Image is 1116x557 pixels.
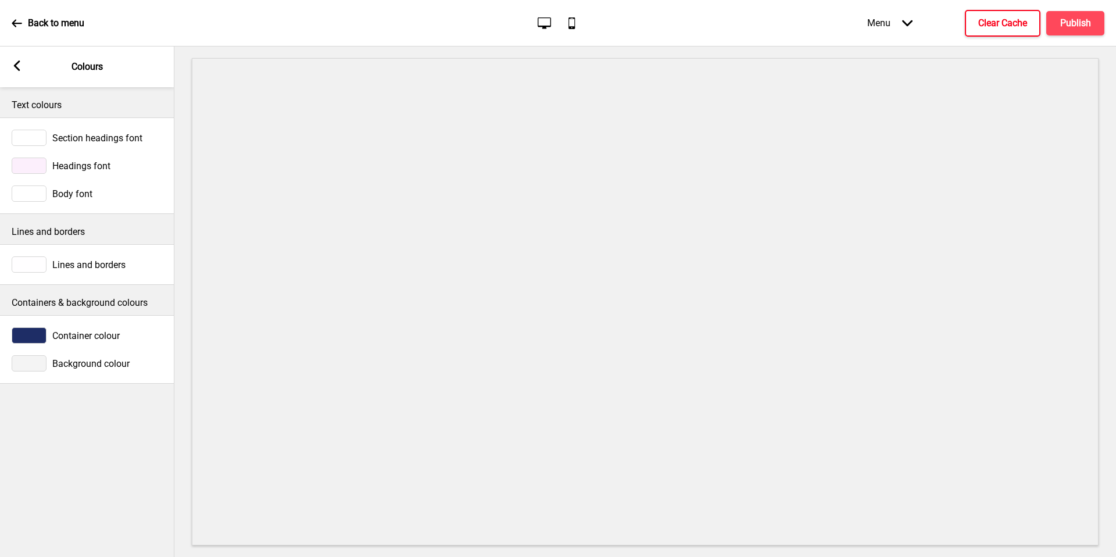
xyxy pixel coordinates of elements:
div: Container colour [12,327,163,344]
div: Lines and borders [12,256,163,273]
a: Back to menu [12,8,84,39]
h4: Publish [1060,17,1091,30]
h4: Clear Cache [978,17,1027,30]
p: Back to menu [28,17,84,30]
span: Headings font [52,160,110,172]
div: Body font [12,185,163,202]
p: Containers & background colours [12,297,163,309]
div: Background colour [12,355,163,372]
p: Text colours [12,99,163,112]
span: Lines and borders [52,259,126,270]
span: Background colour [52,358,130,369]
span: Section headings font [52,133,142,144]
div: Menu [856,6,924,40]
div: Section headings font [12,130,163,146]
button: Clear Cache [965,10,1040,37]
p: Lines and borders [12,226,163,238]
span: Body font [52,188,92,199]
span: Container colour [52,330,120,341]
p: Colours [71,60,103,73]
button: Publish [1046,11,1104,35]
div: Headings font [12,158,163,174]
